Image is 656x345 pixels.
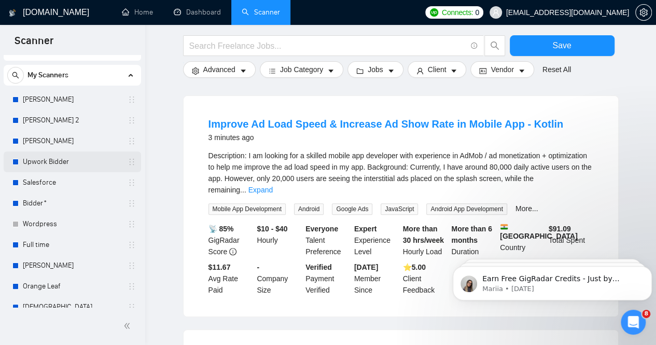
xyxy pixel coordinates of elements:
[23,276,121,297] a: Orange Leaf
[403,263,426,271] b: ⭐️ 5.00
[128,282,136,291] span: holder
[208,131,564,144] div: 3 minutes ago
[255,261,303,296] div: Company Size
[635,8,652,17] a: setting
[23,151,121,172] a: Upwork Bidder
[9,5,16,21] img: logo
[23,110,121,131] a: [PERSON_NAME] 2
[23,214,121,234] a: Wordpress
[128,178,136,187] span: holder
[518,67,525,75] span: caret-down
[128,241,136,249] span: holder
[352,223,401,257] div: Experience Level
[122,8,153,17] a: homeHome
[23,234,121,255] a: Full time
[305,263,332,271] b: Verified
[208,151,592,194] span: Description: I am looking for a skilled mobile app developer with experience in AdMob / ad moneti...
[416,67,424,75] span: user
[450,67,457,75] span: caret-down
[449,223,498,257] div: Duration
[305,225,338,233] b: Everyone
[123,321,134,331] span: double-left
[229,248,236,255] span: info-circle
[7,67,24,84] button: search
[354,225,377,233] b: Expert
[128,95,136,104] span: holder
[430,8,438,17] img: upwork-logo.png
[635,4,652,21] button: setting
[294,203,324,215] span: Android
[552,39,571,52] span: Save
[128,116,136,125] span: holder
[485,41,505,50] span: search
[23,255,121,276] a: [PERSON_NAME]
[470,61,534,78] button: idcardVendorcaret-down
[381,203,418,215] span: JavaScript
[408,61,467,78] button: userClientcaret-down
[387,67,395,75] span: caret-down
[479,67,486,75] span: idcard
[208,118,564,130] a: Improve Ad Load Speed & Increase Ad Show Rate in Mobile App - Kotlin
[368,64,383,75] span: Jobs
[354,263,378,271] b: [DATE]
[510,35,615,56] button: Save
[174,8,221,17] a: dashboardDashboard
[128,303,136,311] span: holder
[515,204,538,213] a: More...
[23,193,121,214] a: Bidder*
[183,61,256,78] button: settingAdvancedcaret-down
[257,225,287,233] b: $10 - $40
[352,261,401,296] div: Member Since
[8,72,23,79] span: search
[475,7,479,18] span: 0
[500,223,578,240] b: [GEOGRAPHIC_DATA]
[248,186,273,194] a: Expand
[257,263,259,271] b: -
[491,64,513,75] span: Vendor
[280,64,323,75] span: Job Category
[128,261,136,270] span: holder
[128,137,136,145] span: holder
[208,225,234,233] b: 📡 85%
[189,39,466,52] input: Search Freelance Jobs...
[500,223,508,230] img: 🇮🇳
[542,64,571,75] a: Reset All
[128,199,136,208] span: holder
[471,43,478,49] span: info-circle
[492,9,499,16] span: user
[203,64,235,75] span: Advanced
[240,186,246,194] span: ...
[451,225,492,244] b: More than 6 months
[269,67,276,75] span: bars
[498,223,547,257] div: Country
[442,7,473,18] span: Connects:
[206,261,255,296] div: Avg Rate Paid
[6,33,62,55] span: Scanner
[332,203,372,215] span: Google Ads
[208,203,286,215] span: Mobile App Development
[449,244,656,317] iframe: Intercom notifications message
[23,89,121,110] a: [PERSON_NAME]
[260,61,343,78] button: barsJob Categorycaret-down
[303,223,352,257] div: Talent Preference
[484,35,505,56] button: search
[208,263,231,271] b: $11.67
[208,150,593,196] div: Description: I am looking for a skilled mobile app developer with experience in AdMob / ad moneti...
[128,220,136,228] span: holder
[206,223,255,257] div: GigRadar Score
[240,67,247,75] span: caret-down
[401,223,450,257] div: Hourly Load
[327,67,334,75] span: caret-down
[128,158,136,166] span: holder
[549,225,571,233] b: $ 91.09
[27,65,68,86] span: My Scanners
[255,223,303,257] div: Hourly
[347,61,403,78] button: folderJobscaret-down
[401,261,450,296] div: Client Feedback
[242,8,280,17] a: searchScanner
[428,64,446,75] span: Client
